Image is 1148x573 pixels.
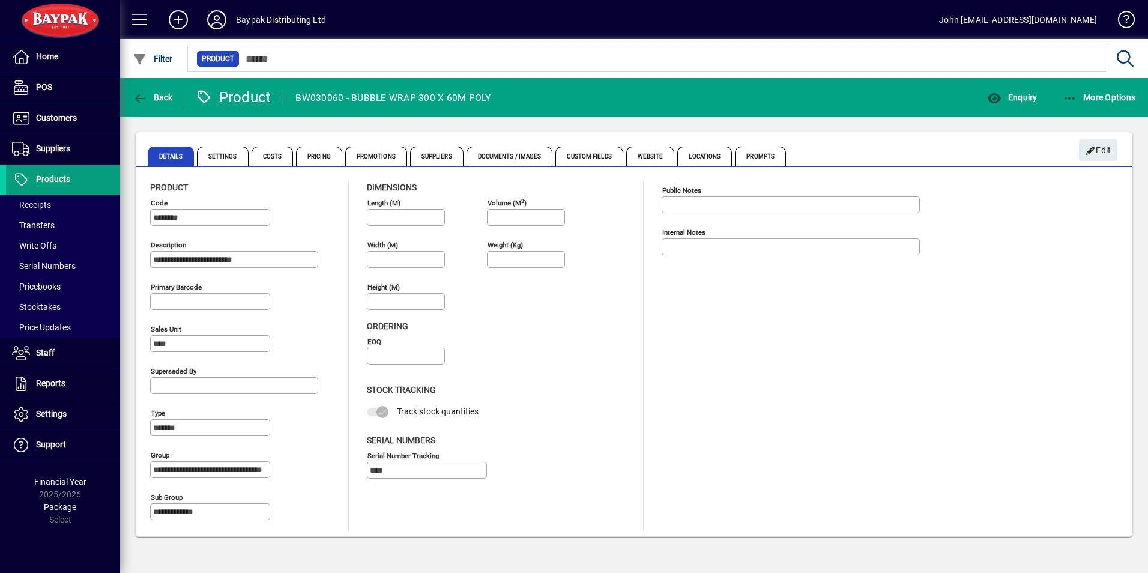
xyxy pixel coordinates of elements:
span: Settings [197,147,249,166]
span: Transfers [12,220,55,230]
div: John [EMAIL_ADDRESS][DOMAIN_NAME] [939,10,1097,29]
mat-label: Type [151,409,165,417]
a: Settings [6,399,120,429]
span: Costs [252,147,294,166]
mat-label: Weight (Kg) [488,241,523,249]
button: Back [130,86,176,108]
span: Ordering [367,321,408,331]
span: Serial Numbers [367,435,435,445]
a: Support [6,430,120,460]
mat-label: Public Notes [662,186,701,195]
a: Serial Numbers [6,256,120,276]
a: POS [6,73,120,103]
span: Edit [1086,141,1111,160]
a: Customers [6,103,120,133]
mat-label: EOQ [367,338,381,346]
a: Transfers [6,215,120,235]
span: Promotions [345,147,407,166]
button: Edit [1079,139,1117,161]
a: Receipts [6,195,120,215]
span: Filter [133,54,173,64]
button: Enquiry [984,86,1040,108]
span: Write Offs [12,241,56,250]
mat-label: Serial Number tracking [367,451,439,459]
span: Documents / Images [467,147,553,166]
button: More Options [1060,86,1139,108]
span: Stock Tracking [367,385,436,395]
mat-label: Group [151,451,169,459]
span: Receipts [12,200,51,210]
app-page-header-button: Back [120,86,186,108]
button: Filter [130,48,176,70]
span: Price Updates [12,323,71,332]
span: Pricing [296,147,342,166]
span: Package [44,502,76,512]
span: Details [148,147,194,166]
span: Pricebooks [12,282,61,291]
a: Reports [6,369,120,399]
sup: 3 [521,198,524,204]
div: Product [195,88,271,107]
mat-label: Width (m) [367,241,398,249]
span: Dimensions [367,183,417,192]
span: Customers [36,113,77,123]
mat-label: Sub group [151,493,183,502]
mat-label: Sales unit [151,325,181,333]
a: Price Updates [6,317,120,338]
div: BW030060 - BUBBLE WRAP 300 X 60M POLY [295,88,491,108]
span: Financial Year [34,477,86,487]
span: POS [36,82,52,92]
span: Settings [36,409,67,419]
span: Custom Fields [555,147,623,166]
span: Suppliers [410,147,464,166]
span: Staff [36,348,55,357]
span: Serial Numbers [12,261,76,271]
span: Stocktakes [12,302,61,312]
a: Write Offs [6,235,120,256]
span: Locations [677,147,732,166]
span: Enquiry [987,92,1037,102]
span: Suppliers [36,144,70,153]
span: Home [36,52,58,61]
span: Reports [36,378,65,388]
span: More Options [1063,92,1136,102]
span: Website [626,147,675,166]
span: Product [150,183,188,192]
span: Support [36,440,66,449]
mat-label: Internal Notes [662,228,705,237]
mat-label: Height (m) [367,283,400,291]
mat-label: Primary barcode [151,283,202,291]
span: Back [133,92,173,102]
mat-label: Superseded by [151,367,196,375]
a: Pricebooks [6,276,120,297]
mat-label: Length (m) [367,199,400,207]
mat-label: Code [151,199,168,207]
mat-label: Volume (m ) [488,199,527,207]
span: Prompts [735,147,786,166]
button: Add [159,9,198,31]
span: Product [202,53,234,65]
a: Suppliers [6,134,120,164]
span: Track stock quantities [397,407,479,416]
span: Products [36,174,70,184]
div: Baypak Distributing Ltd [236,10,326,29]
a: Home [6,42,120,72]
mat-label: Description [151,241,186,249]
a: Stocktakes [6,297,120,317]
a: Staff [6,338,120,368]
button: Profile [198,9,236,31]
a: Knowledge Base [1109,2,1133,41]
